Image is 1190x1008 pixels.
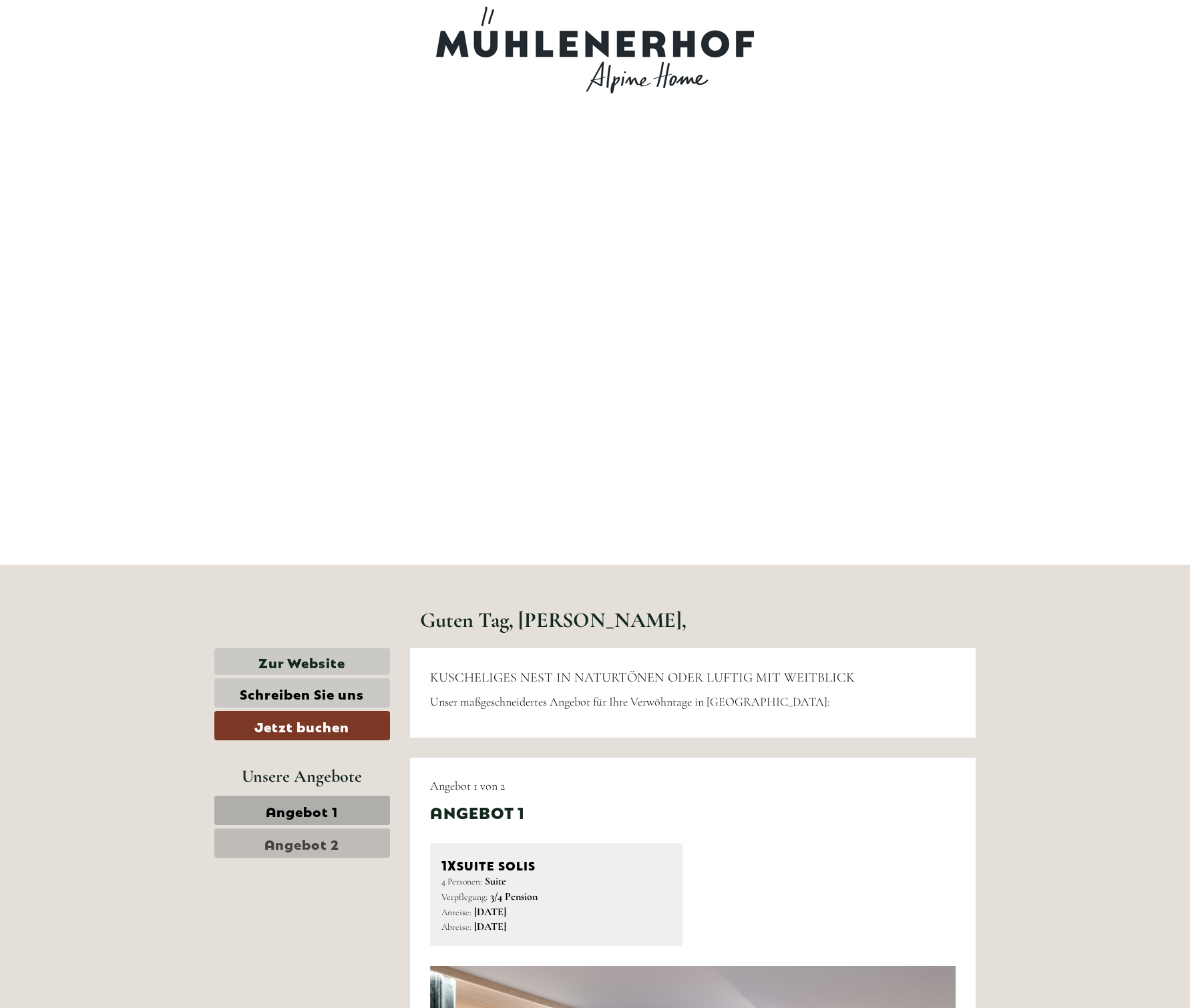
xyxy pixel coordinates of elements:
b: 3/4 Pension [490,890,538,903]
small: Abreise: [441,921,471,933]
h1: Guten Tag, [PERSON_NAME], [420,608,686,632]
a: Zur Website [214,648,390,676]
b: [DATE] [474,905,506,919]
div: Angebot 1 [430,800,525,823]
b: [DATE] [474,920,506,933]
div: SUITE SOLIS [441,854,672,874]
small: Anreise: [441,907,471,918]
small: 4 Personen: [441,876,482,887]
b: 1x [441,854,457,873]
a: Jetzt buchen [214,711,390,740]
div: Unsere Angebote [214,764,390,788]
span: Unser maßgeschneidertes Angebot für Ihre Verwöhntage in [GEOGRAPHIC_DATA]: [430,694,830,709]
a: Schreiben Sie uns [214,678,390,708]
span: Angebot 1 von 2 [430,778,505,793]
span: Angebot 2 [264,834,339,852]
small: Verpflegung: [441,891,487,903]
b: Suite [485,874,506,888]
span: Angebot 1 [266,801,338,820]
span: KUSCHELIGES NEST IN NATURTÖNEN ODER LUFTIG MIT WEITBLICK [430,670,855,686]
